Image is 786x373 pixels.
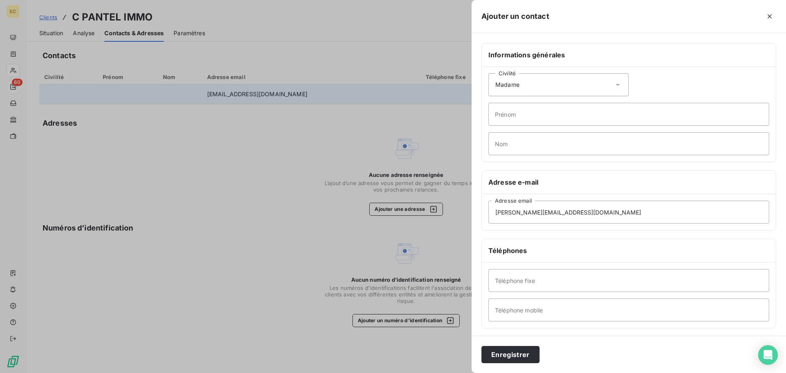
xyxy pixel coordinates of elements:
[758,345,778,365] div: Open Intercom Messenger
[488,298,769,321] input: placeholder
[495,81,519,89] span: Madame
[488,50,769,60] h6: Informations générales
[481,11,549,22] h5: Ajouter un contact
[481,346,540,363] button: Enregistrer
[488,269,769,292] input: placeholder
[488,201,769,224] input: placeholder
[488,177,769,187] h6: Adresse e-mail
[488,132,769,155] input: placeholder
[488,246,769,255] h6: Téléphones
[488,103,769,126] input: placeholder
